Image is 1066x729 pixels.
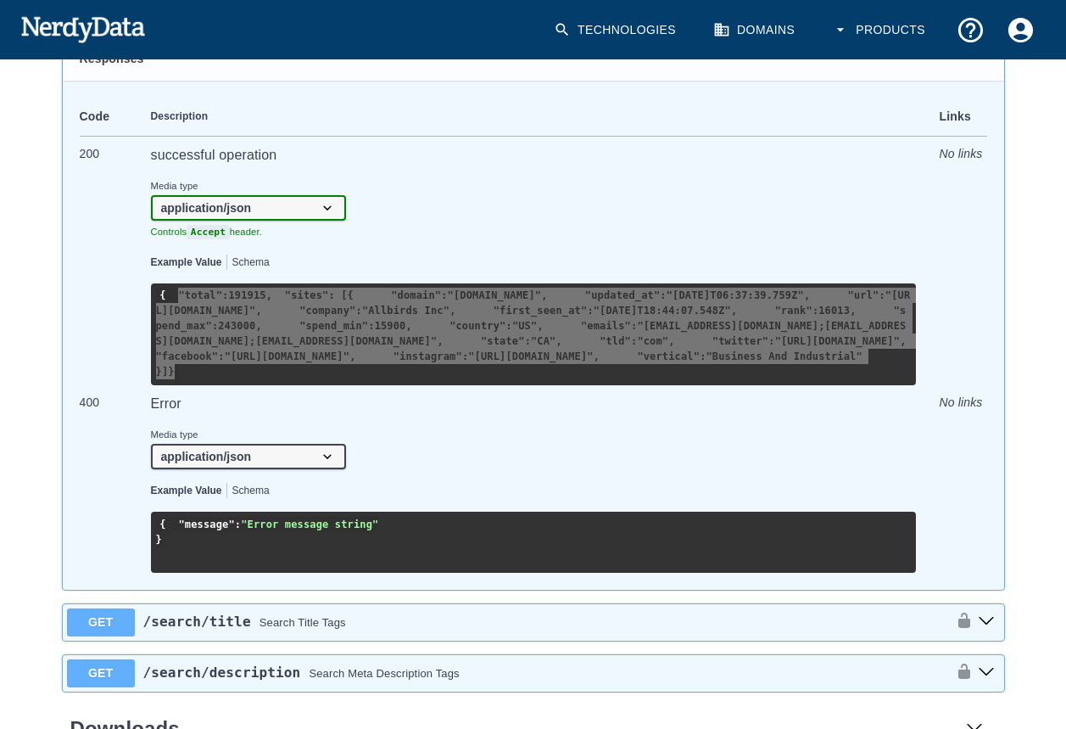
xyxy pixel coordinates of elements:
span: "[DOMAIN_NAME]" [448,290,542,302]
span: "com" [637,336,668,348]
small: Media type [151,428,346,442]
span: , [256,321,262,333]
button: authorization button unlocked [947,663,973,683]
span: , [668,336,674,348]
div: Search Title Tags [260,614,346,631]
span: 191915 [228,290,265,302]
span: : [631,321,637,333]
span: "[DATE]T18:44:07.548Z" [594,306,731,317]
select: Media Type [151,195,346,221]
img: NerdyData.com [20,12,145,46]
code: { } ] } [156,288,944,380]
span: "instagram" [393,351,462,363]
span: 243000 [218,321,255,333]
span: "[URL][DOMAIN_NAME]" [468,351,594,363]
span: , [437,336,443,348]
span: , [594,351,600,363]
button: get ​/search​/title [973,611,1000,633]
a: Technologies [544,5,689,55]
span: "Allbirds Inc" [362,306,449,317]
span: "US" [512,321,538,333]
td: Links [916,98,987,137]
span: : [218,351,224,363]
span: "[URL][DOMAIN_NAME]" [156,290,911,317]
span: , [256,306,262,317]
a: /search/description [143,663,301,683]
span: "first_seen_at" [494,306,588,317]
small: Controls header. [151,227,263,237]
span: "state" [481,336,525,348]
p: Error [151,394,916,414]
span: : [441,290,447,302]
span: , [537,321,543,333]
span: , [349,351,355,363]
span: { [159,519,165,530]
td: Description [151,98,916,137]
button: Example Value [151,485,222,497]
span: "[DATE]T06:37:39.759Z" [667,290,804,302]
span: , [541,290,547,302]
span: "CA" [531,336,556,348]
span: "message" [178,519,234,530]
span: "vertical" [637,351,700,363]
button: get ​/search​/description [973,662,1000,684]
span: { [159,290,165,302]
button: authorization button unlocked [947,612,973,632]
iframe: Drift Widget Chat Window [717,108,1056,619]
button: Products [822,5,939,55]
span: : [212,321,218,333]
div: Search Meta Description Tags [309,665,459,682]
button: Example Value [151,257,222,269]
small: Media type [151,179,346,193]
span: "company" [299,306,355,317]
p: successful operation [151,145,916,165]
span: "updated_at" [585,290,661,302]
span: : [222,290,228,302]
span: /search /description [143,665,301,681]
span: : [462,351,468,363]
td: 400 [80,385,151,573]
span: GET [67,659,135,687]
span: : [700,351,706,363]
span: , [556,336,562,348]
span: "[URL][DOMAIN_NAME]" [225,351,350,363]
span: /search /title [143,614,251,630]
span: : [356,306,362,317]
span: : [525,336,531,348]
span: "spend_max" [156,306,907,333]
span: "sites" [285,290,329,302]
span: , [266,290,272,302]
span: "Error message string" [241,519,378,530]
span: , [449,306,455,317]
span: : [368,321,374,333]
select: Media Type [151,444,346,469]
span: , [406,321,412,333]
span: "facebook" [156,351,219,363]
span: GET [67,608,135,636]
button: Account Settings [996,5,1046,55]
iframe: Drift Widget Chat Controller [981,608,1046,673]
code: Accept [187,225,229,239]
span: : [ [328,290,347,302]
a: /search/title [143,612,251,632]
button: Schema [232,257,270,269]
button: Support and Documentation [946,5,996,55]
span: : [235,519,241,530]
button: GET/search/descriptionSearch Meta Description Tags [67,659,947,687]
span: "total" [178,290,222,302]
button: GET/search/titleSearch Title Tags [67,608,947,636]
span: "[EMAIL_ADDRESS][DOMAIN_NAME];[EMAIL_ADDRESS][DOMAIN_NAME];[EMAIL_ADDRESS][DOMAIN_NAME]" [156,321,907,348]
button: Schema [232,485,270,497]
span: "tld" [600,336,631,348]
a: Domains [703,5,808,55]
code: } [156,517,379,548]
span: 15900 [375,321,406,333]
td: 200 [80,136,151,385]
span: "spend_min" [299,321,368,333]
span: : [631,336,637,348]
span: "emails" [581,321,631,333]
span: "domain" [391,290,441,302]
span: : [660,290,666,302]
span: : [587,306,593,317]
span: "country" [449,321,505,333]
